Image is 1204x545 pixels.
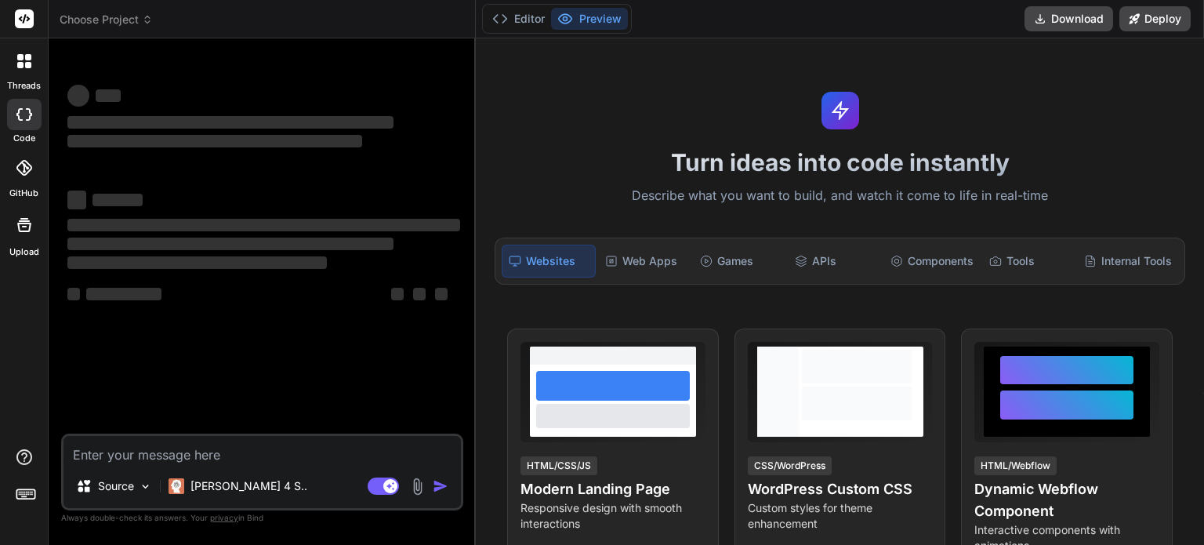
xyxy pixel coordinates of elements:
button: Deploy [1119,6,1191,31]
p: Describe what you want to build, and watch it come to life in real-time [485,186,1195,206]
span: ‌ [86,288,161,300]
div: HTML/CSS/JS [520,456,597,475]
span: ‌ [67,116,393,129]
img: icon [433,478,448,494]
img: Pick Models [139,480,152,493]
button: Editor [486,8,551,30]
span: ‌ [67,191,86,209]
span: ‌ [413,288,426,300]
p: Always double-check its answers. Your in Bind [61,510,463,525]
img: attachment [408,478,426,496]
span: ‌ [67,238,393,250]
span: privacy [210,513,238,522]
button: Download [1024,6,1113,31]
label: Upload [9,245,39,259]
p: [PERSON_NAME] 4 S.. [190,478,307,494]
div: HTML/Webflow [974,456,1057,475]
div: Tools [983,245,1075,278]
span: ‌ [67,135,362,147]
div: Web Apps [599,245,691,278]
span: ‌ [67,288,80,300]
span: ‌ [391,288,404,300]
div: Components [884,245,980,278]
div: Internal Tools [1078,245,1178,278]
label: code [13,132,35,145]
p: Custom styles for theme enhancement [748,500,933,532]
button: Preview [551,8,628,30]
h1: Turn ideas into code instantly [485,148,1195,176]
p: Source [98,478,134,494]
div: APIs [789,245,880,278]
h4: WordPress Custom CSS [748,478,933,500]
span: ‌ [96,89,121,102]
div: Games [694,245,785,278]
h4: Modern Landing Page [520,478,705,500]
p: Responsive design with smooth interactions [520,500,705,532]
span: Choose Project [60,12,153,27]
span: ‌ [67,256,327,269]
span: ‌ [92,194,143,206]
div: Websites [502,245,595,278]
span: ‌ [67,85,89,107]
label: threads [7,79,41,93]
span: ‌ [435,288,448,300]
h4: Dynamic Webflow Component [974,478,1159,522]
div: CSS/WordPress [748,456,832,475]
span: ‌ [67,219,460,231]
label: GitHub [9,187,38,200]
img: Claude 4 Sonnet [169,478,184,494]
